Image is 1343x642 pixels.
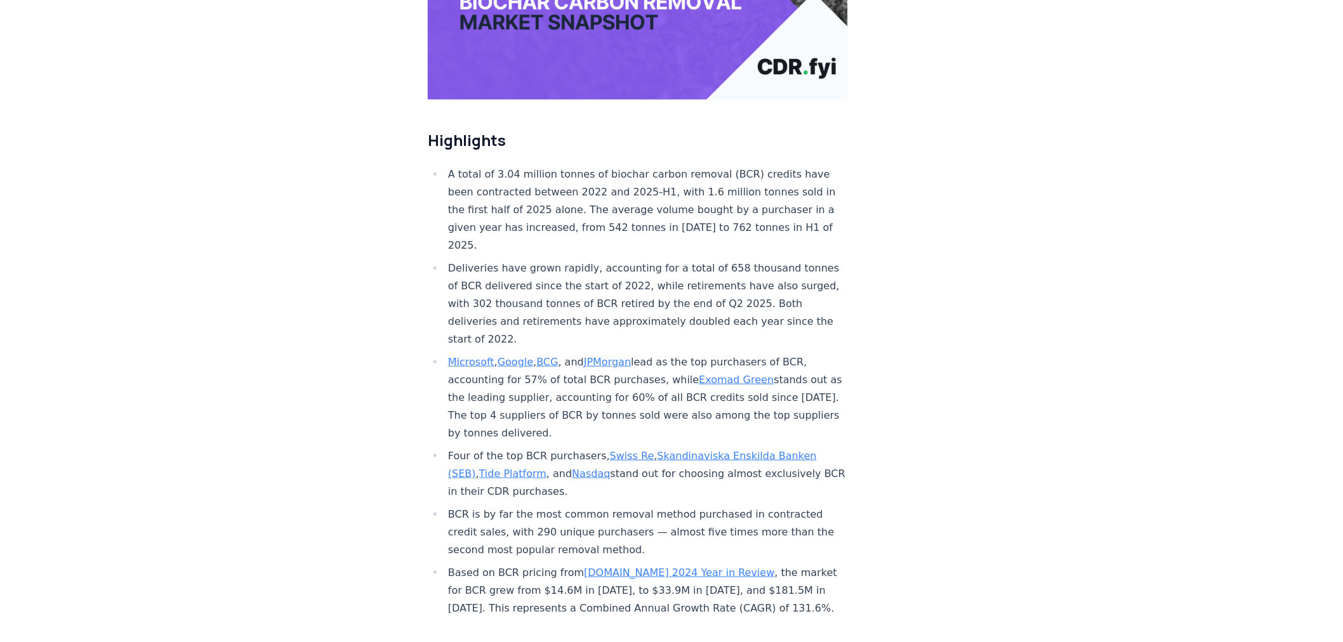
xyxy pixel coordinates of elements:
a: JPMorgan [584,356,631,368]
a: [DOMAIN_NAME] 2024 Year in Review [584,567,774,579]
a: Exomad Green [699,374,774,386]
li: Four of the top BCR purchasers, , , , and stand out for choosing almost exclusively BCR in their ... [444,447,848,501]
a: Microsoft [448,356,494,368]
li: BCR is by far the most common removal method purchased in contracted credit sales, with 290 uniqu... [444,506,848,559]
a: Nasdaq [572,468,610,480]
li: Deliveries have grown rapidly, accounting for a total of 658 thousand tonnes of BCR delivered sin... [444,259,848,348]
li: , , , and lead as the top purchasers of BCR, accounting for 57% of total BCR purchases, while sta... [444,353,848,442]
h2: Highlights [428,130,848,150]
li: A total of 3.04 million tonnes of biochar carbon removal (BCR) credits have been contracted betwe... [444,166,848,254]
a: Swiss Re [610,450,654,462]
a: Google [498,356,533,368]
a: BCG [536,356,558,368]
li: Based on BCR pricing from , the market for BCR grew from $14.6M in [DATE], to $33.9M in [DATE], a... [444,564,848,617]
a: Tide Platform [479,468,546,480]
